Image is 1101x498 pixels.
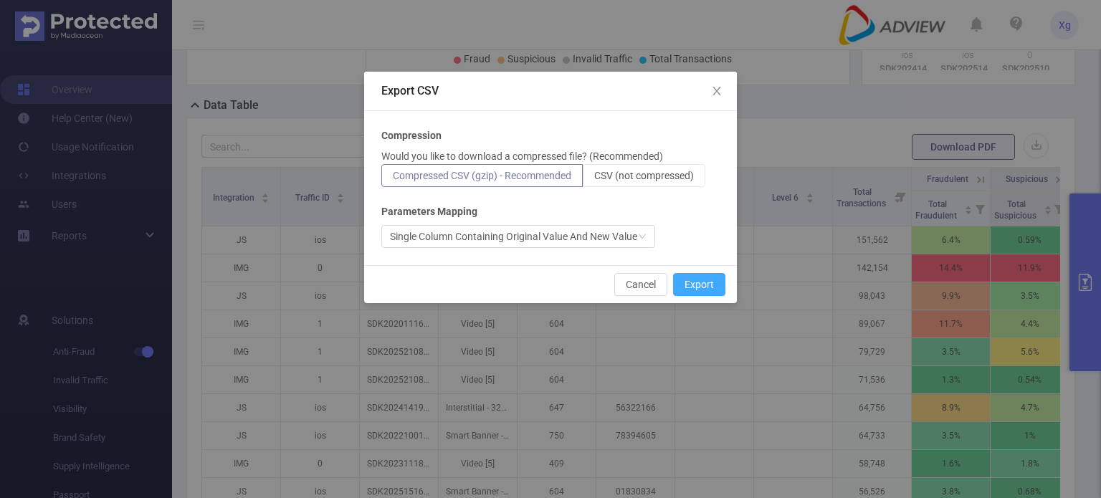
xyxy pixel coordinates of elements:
button: Cancel [614,273,667,296]
span: Compressed CSV (gzip) - Recommended [393,170,571,181]
span: CSV (not compressed) [594,170,694,181]
div: Export CSV [381,83,720,99]
button: Export [673,273,725,296]
div: Single Column Containing Original Value And New Value [390,226,637,247]
button: Close [697,72,737,112]
p: Would you like to download a compressed file? (Recommended) [381,149,663,164]
i: icon: close [711,85,723,97]
b: Compression [381,128,442,143]
b: Parameters Mapping [381,204,477,219]
i: icon: down [638,232,647,242]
